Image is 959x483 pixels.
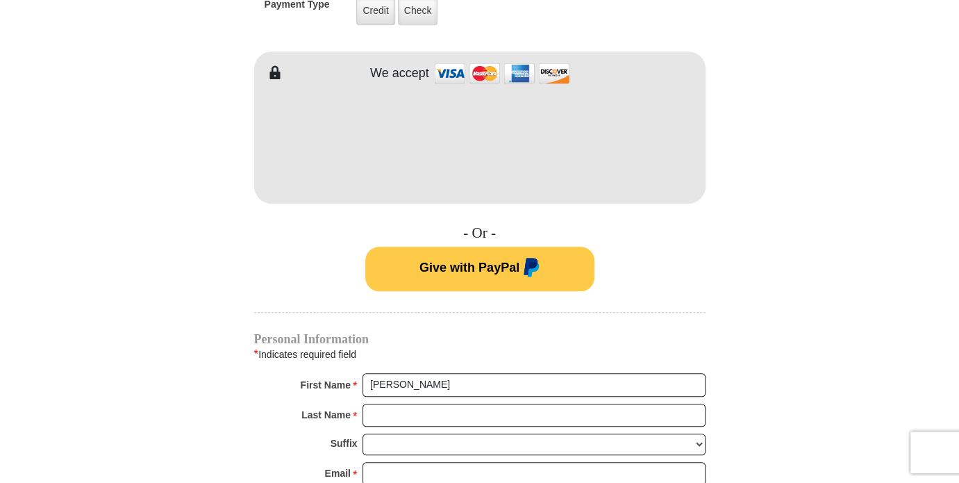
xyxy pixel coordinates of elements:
[301,375,351,395] strong: First Name
[433,58,572,88] img: credit cards accepted
[325,464,351,483] strong: Email
[519,258,540,280] img: paypal
[301,405,351,425] strong: Last Name
[370,66,429,81] h4: We accept
[419,261,519,275] span: Give with PayPal
[331,434,358,453] strong: Suffix
[254,224,706,242] h4: - Or -
[254,345,706,363] div: Indicates required field
[254,334,706,345] h4: Personal Information
[365,247,594,291] button: Give with PayPal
